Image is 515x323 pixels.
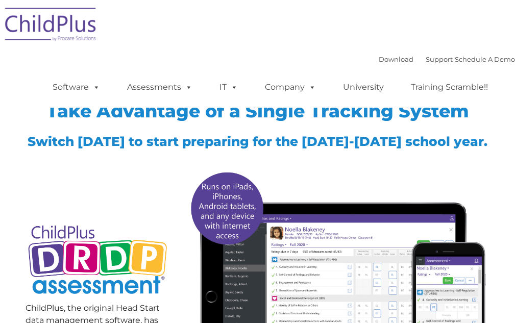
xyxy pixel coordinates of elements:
a: University [333,77,394,97]
a: Software [42,77,110,97]
span: Take Advantage of a Single Tracking System [46,100,469,122]
font: | [379,55,515,63]
a: Support [426,55,453,63]
span: Switch [DATE] to start preparing for the [DATE]-[DATE] school year. [28,134,487,149]
a: Download [379,55,413,63]
a: Assessments [117,77,203,97]
a: Training Scramble!! [401,77,498,97]
a: IT [209,77,248,97]
a: Schedule A Demo [455,55,515,63]
a: Company [255,77,326,97]
img: Copyright - DRDP Logo [26,217,170,305]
